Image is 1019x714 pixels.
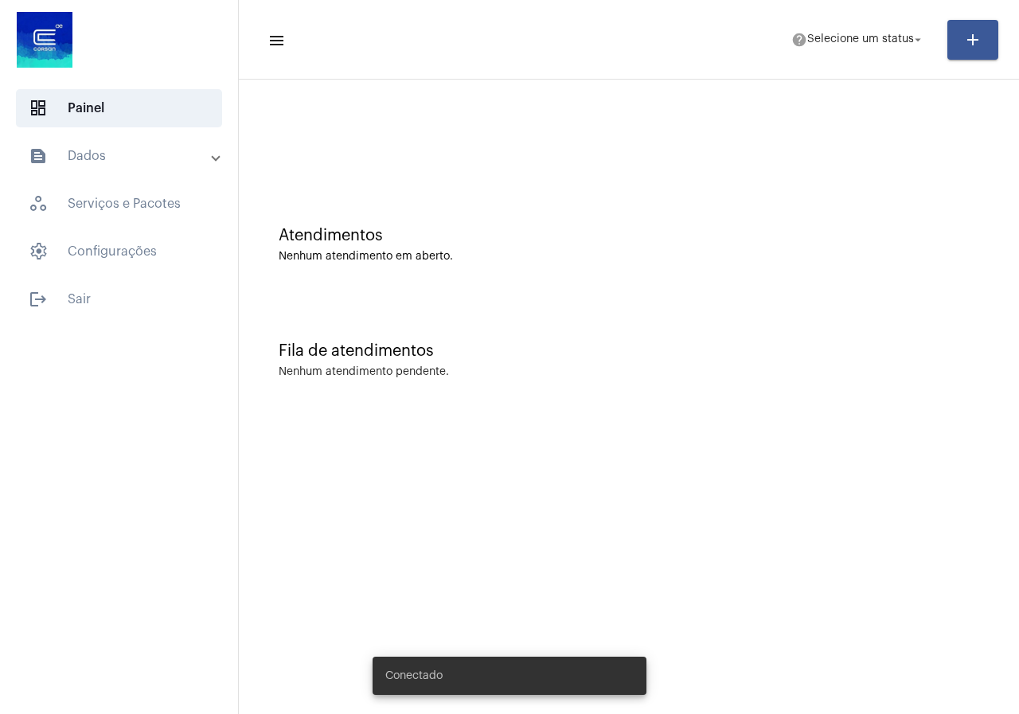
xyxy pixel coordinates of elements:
mat-icon: arrow_drop_down [911,33,925,47]
mat-panel-title: Dados [29,146,213,166]
mat-icon: add [963,30,982,49]
span: Configurações [16,232,222,271]
span: Painel [16,89,222,127]
div: Fila de atendimentos [279,342,979,360]
mat-icon: sidenav icon [29,146,48,166]
span: Serviços e Pacotes [16,185,222,223]
button: Selecione um status [782,24,935,56]
img: d4669ae0-8c07-2337-4f67-34b0df7f5ae4.jpeg [13,8,76,72]
span: Selecione um status [807,34,914,45]
span: sidenav icon [29,194,48,213]
span: sidenav icon [29,99,48,118]
div: Nenhum atendimento em aberto. [279,251,979,263]
span: sidenav icon [29,242,48,261]
div: Atendimentos [279,227,979,244]
mat-icon: sidenav icon [29,290,48,309]
mat-expansion-panel-header: sidenav iconDados [10,137,238,175]
span: Conectado [385,668,443,684]
mat-icon: sidenav icon [267,31,283,50]
span: Sair [16,280,222,318]
mat-icon: help [791,32,807,48]
div: Nenhum atendimento pendente. [279,366,449,378]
